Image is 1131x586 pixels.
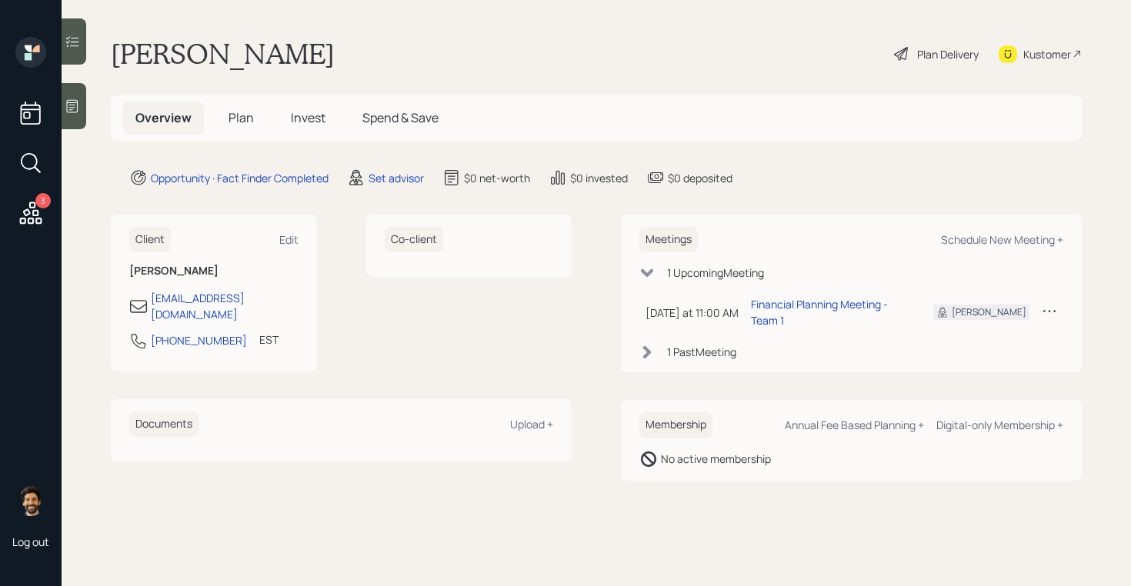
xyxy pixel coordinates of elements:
[639,412,712,438] h6: Membership
[661,451,771,467] div: No active membership
[385,227,443,252] h6: Co-client
[35,193,51,208] div: 3
[936,418,1063,432] div: Digital-only Membership +
[917,46,979,62] div: Plan Delivery
[941,232,1063,247] div: Schedule New Meeting +
[667,265,764,281] div: 1 Upcoming Meeting
[369,170,424,186] div: Set advisor
[279,232,299,247] div: Edit
[229,109,254,126] span: Plan
[667,344,736,360] div: 1 Past Meeting
[151,170,329,186] div: Opportunity · Fact Finder Completed
[1023,46,1071,62] div: Kustomer
[668,170,732,186] div: $0 deposited
[570,170,628,186] div: $0 invested
[129,227,171,252] h6: Client
[129,265,299,278] h6: [PERSON_NAME]
[291,109,325,126] span: Invest
[510,417,553,431] div: Upload +
[259,331,279,348] div: EST
[362,109,439,126] span: Spend & Save
[646,305,739,321] div: [DATE] at 11:00 AM
[639,227,698,252] h6: Meetings
[151,290,299,322] div: [EMAIL_ADDRESS][DOMAIN_NAME]
[151,332,247,348] div: [PHONE_NUMBER]
[129,411,199,437] h6: Documents
[751,296,909,328] div: Financial Planning Meeting - Team 1
[111,37,335,71] h1: [PERSON_NAME]
[12,534,49,549] div: Log out
[785,418,924,432] div: Annual Fee Based Planning +
[464,170,530,186] div: $0 net-worth
[15,485,46,516] img: eric-schwartz-headshot.png
[135,109,192,126] span: Overview
[952,305,1026,319] div: [PERSON_NAME]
